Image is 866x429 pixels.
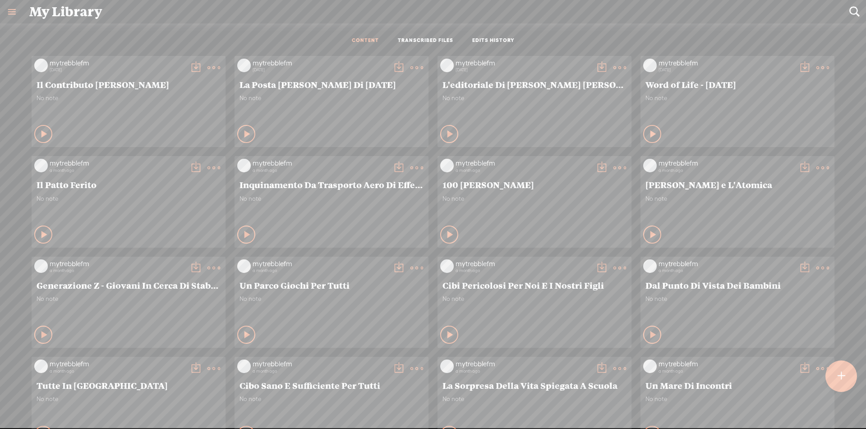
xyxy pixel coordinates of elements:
[456,159,591,168] div: mytrebblefm
[240,79,424,90] span: La Posta [PERSON_NAME] Di [DATE]
[50,168,185,173] div: a month ago
[50,59,185,68] div: mytrebblefm
[237,59,251,72] img: videoLoading.png
[253,360,388,369] div: mytrebblefm
[442,280,626,291] span: Cibi Pericolosi Per Noi E I Nostri Figli
[37,79,221,90] span: Il Contributo [PERSON_NAME]
[237,360,251,373] img: videoLoading.png
[253,268,388,273] div: a month ago
[440,59,454,72] img: videoLoading.png
[659,259,794,268] div: mytrebblefm
[37,395,221,403] span: No note
[442,79,626,90] span: L'editoriale Di [PERSON_NAME] [PERSON_NAME] Di [DATE]
[456,360,591,369] div: mytrebblefm
[645,280,829,291] span: Dal Punto Di Vista Dei Bambini
[34,59,48,72] img: videoLoading.png
[645,380,829,391] span: Un Mare Di Incontri
[645,79,829,90] span: Word of Life - [DATE]
[643,360,657,373] img: videoLoading.png
[643,59,657,72] img: videoLoading.png
[50,67,185,73] div: [DATE]
[50,369,185,374] div: a month ago
[398,37,453,45] a: TRANSCRIBED FILES
[34,360,48,373] img: videoLoading.png
[456,268,591,273] div: a month ago
[37,280,221,291] span: Generazione Z - Giovani In Cerca Di Stabilità
[37,179,221,190] span: Il Patto Ferito
[37,195,221,203] span: No note
[659,360,794,369] div: mytrebblefm
[442,380,626,391] span: La Sorpresa Della Vita Spiegata A Scuola
[240,94,424,102] span: No note
[440,159,454,172] img: videoLoading.png
[440,259,454,273] img: videoLoading.png
[442,295,626,303] span: No note
[442,195,626,203] span: No note
[456,259,591,268] div: mytrebblefm
[456,369,591,374] div: a month ago
[240,195,424,203] span: No note
[34,259,48,273] img: videoLoading.png
[645,179,829,190] span: [PERSON_NAME] e L'Atomica
[645,94,829,102] span: No note
[37,295,221,303] span: No note
[50,360,185,369] div: mytrebblefm
[643,159,657,172] img: videoLoading.png
[240,380,424,391] span: Cibo Sano E Sufficiente Per Tutti
[253,159,388,168] div: mytrebblefm
[37,380,221,391] span: Tutte In [GEOGRAPHIC_DATA]
[34,159,48,172] img: videoLoading.png
[456,67,591,73] div: [DATE]
[442,395,626,403] span: No note
[237,159,251,172] img: videoLoading.png
[240,179,424,190] span: Inquinamento Da Trasporto Aero Di Effetti Nascosti
[659,168,794,173] div: a month ago
[440,360,454,373] img: videoLoading.png
[253,369,388,374] div: a month ago
[472,37,515,45] a: EDITS HISTORY
[645,195,829,203] span: No note
[240,280,424,291] span: Un Parco Giochi Per Tutti
[50,159,185,168] div: mytrebblefm
[645,295,829,303] span: No note
[237,259,251,273] img: videoLoading.png
[659,67,794,73] div: [DATE]
[659,59,794,68] div: mytrebblefm
[442,179,626,190] span: 100 [PERSON_NAME]
[50,268,185,273] div: a month ago
[240,295,424,303] span: No note
[659,268,794,273] div: a month ago
[253,168,388,173] div: a month ago
[352,37,379,45] a: CONTENT
[659,369,794,374] div: a month ago
[456,59,591,68] div: mytrebblefm
[442,94,626,102] span: No note
[456,168,591,173] div: a month ago
[253,59,388,68] div: mytrebblefm
[659,159,794,168] div: mytrebblefm
[253,67,388,73] div: [DATE]
[50,259,185,268] div: mytrebblefm
[37,94,221,102] span: No note
[645,395,829,403] span: No note
[253,259,388,268] div: mytrebblefm
[643,259,657,273] img: videoLoading.png
[240,395,424,403] span: No note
